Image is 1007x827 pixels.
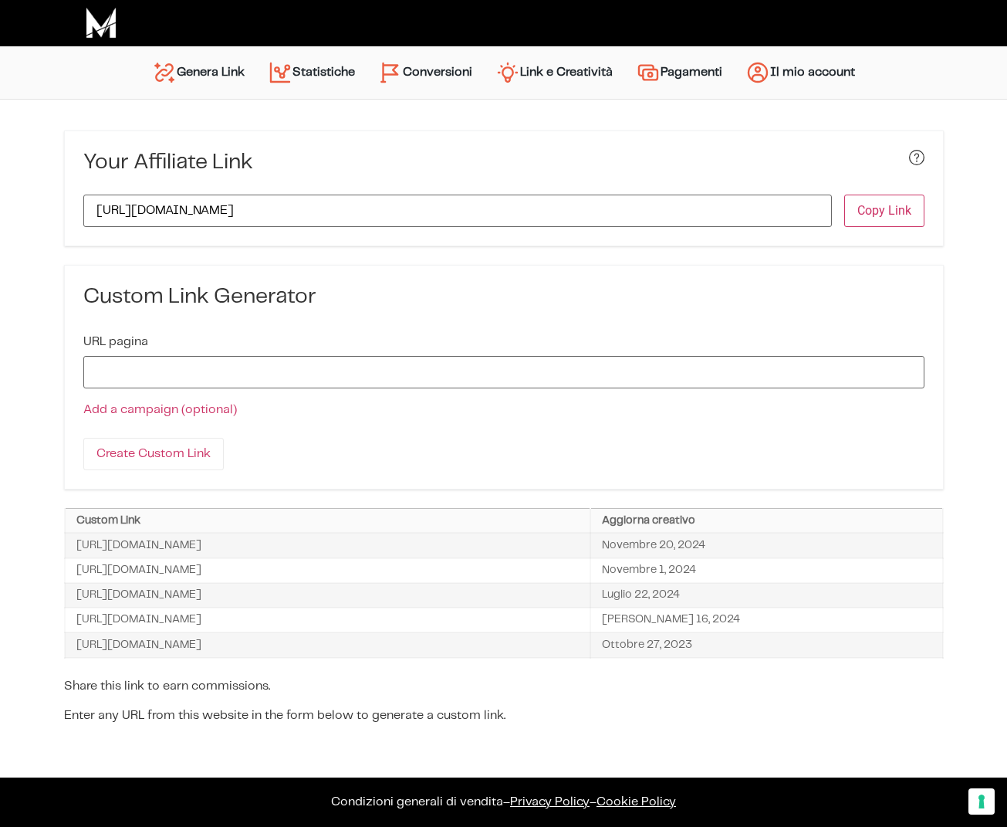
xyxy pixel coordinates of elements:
img: stats.svg [268,60,292,85]
td: [PERSON_NAME] 16, 2024 [590,608,943,632]
iframe: Customerly Messenger Launcher [12,767,59,813]
span: [URL][DOMAIN_NAME] [76,562,201,579]
a: Pagamenti [624,54,734,91]
span: [URL][DOMAIN_NAME] [76,612,201,629]
th: Custom Link [65,509,590,534]
img: conversion-2.svg [378,60,403,85]
img: payments.svg [636,60,661,85]
span: [URL][DOMAIN_NAME] [76,587,201,604]
img: generate-link.svg [152,60,177,85]
nav: Menu principale [140,46,867,99]
button: Le tue preferenze relative al consenso per le tecnologie di tracciamento [968,788,995,815]
p: Enter any URL from this website in the form below to generate a custom link. [64,707,944,725]
label: URL pagina [83,336,148,348]
img: account.svg [745,60,770,85]
p: – – [15,793,992,812]
span: [URL][DOMAIN_NAME] [76,637,201,654]
a: Add a campaign (optional) [83,404,237,415]
span: Cookie Policy [596,796,676,808]
a: Conversioni [367,54,484,91]
h3: Custom Link Generator [83,284,924,310]
a: Genera Link [140,54,256,91]
a: Il mio account [734,54,867,91]
button: Copy Link [844,195,924,227]
a: Link e Creatività [484,54,624,91]
td: Novembre 20, 2024 [590,533,943,558]
span: [URL][DOMAIN_NAME] [76,537,201,554]
td: Novembre 1, 2024 [590,558,943,583]
img: creativity.svg [495,60,520,85]
a: Privacy Policy [510,796,590,808]
th: Aggiorna creativo [590,509,943,534]
td: Luglio 22, 2024 [590,583,943,608]
a: Condizioni generali di vendita [331,796,503,808]
h3: Your Affiliate Link [83,150,253,176]
p: Share this link to earn commissions. [64,677,944,696]
td: Ottobre 27, 2023 [590,632,943,657]
a: Statistiche [256,54,367,91]
input: Create Custom Link [83,438,224,470]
